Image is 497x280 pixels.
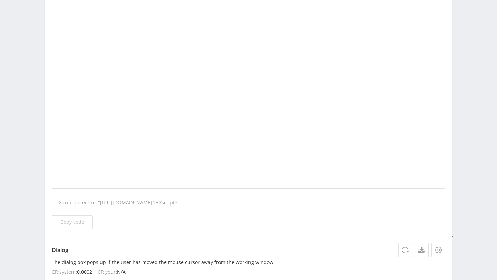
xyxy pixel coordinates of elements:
[415,243,429,257] a: Download
[52,260,445,265] p: The dialog box pops up if the user has moved the mouse cursor away from the working window.
[52,215,93,229] button: Copy code
[98,269,116,275] span: CR your
[452,236,453,237] textarea: <script defer src="[URL][DOMAIN_NAME]"></script>
[431,243,445,257] button: Settings
[98,269,126,275] li: : N/A
[52,269,92,275] li: : 0.0002
[52,243,445,257] p: Dialog
[52,269,76,275] span: CR system
[52,196,445,210] div: <script defer src="[URL][DOMAIN_NAME]"></script>
[60,219,84,225] span: Copy code
[398,243,412,257] button: Update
